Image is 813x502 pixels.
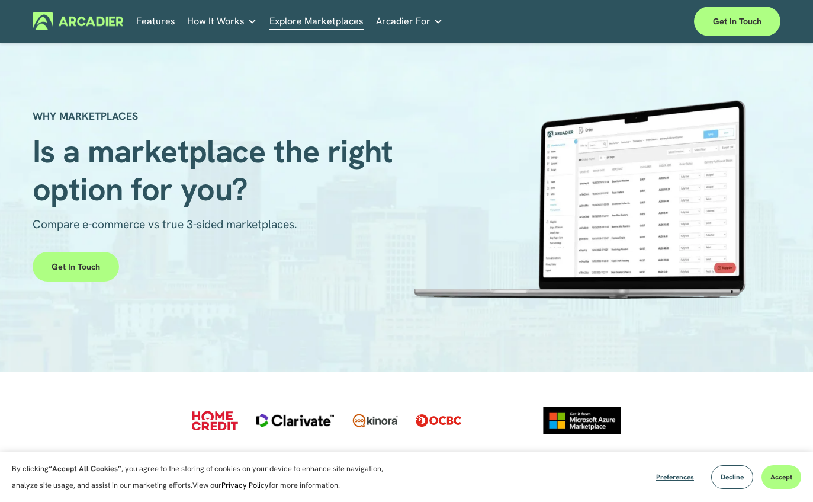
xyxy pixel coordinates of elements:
a: Privacy Policy [221,480,269,490]
span: Compare e-commerce vs true 3-sided marketplaces. [33,217,297,232]
a: folder dropdown [376,12,443,30]
a: Get in touch [694,7,780,36]
a: Get in touch [33,252,119,282]
button: Preferences [647,465,703,489]
a: Explore Marketplaces [269,12,364,30]
span: How It Works [187,13,245,30]
strong: WHY MARKETPLACES [33,109,138,123]
a: folder dropdown [187,12,257,30]
img: Arcadier [33,12,123,30]
span: Arcadier For [376,13,430,30]
span: Preferences [656,472,694,482]
button: Decline [711,465,753,489]
span: Decline [721,472,744,482]
p: By clicking , you agree to the storing of cookies on your device to enhance site navigation, anal... [12,461,397,494]
button: Accept [761,465,801,489]
span: Accept [770,472,792,482]
span: Is a marketplace the right option for you? [33,130,401,210]
a: Features [136,12,175,30]
strong: “Accept All Cookies” [49,463,121,474]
